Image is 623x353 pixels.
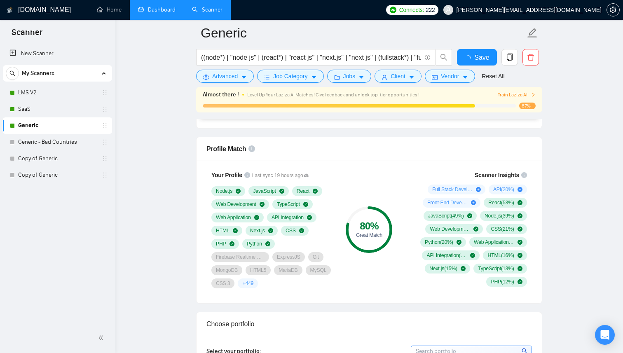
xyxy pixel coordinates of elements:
[475,172,519,178] span: Scanner Insights
[310,267,327,274] span: MySQL
[607,7,620,13] a: setting
[216,227,230,234] span: HTML
[230,241,234,246] span: check-circle
[491,278,514,285] span: PHP ( 12 %)
[457,240,461,245] span: check-circle
[216,201,256,208] span: Web Development
[5,26,49,44] span: Scanner
[244,172,250,178] span: info-circle
[518,253,522,258] span: check-circle
[98,334,106,342] span: double-left
[425,70,475,83] button: idcardVendorcaret-down
[264,74,270,80] span: bars
[201,52,421,63] input: Search Freelance Jobs...
[436,54,452,61] span: search
[409,74,415,80] span: caret-down
[493,186,514,193] span: API ( 20 %)
[382,74,387,80] span: user
[461,266,466,271] span: check-circle
[216,214,251,221] span: Web Application
[18,101,96,117] a: SaaS
[346,221,392,231] div: 80 %
[299,228,304,233] span: check-circle
[426,252,467,259] span: API Integration ( 17 %)
[531,92,536,97] span: right
[441,72,459,81] span: Vendor
[425,239,453,245] span: Python ( 20 %)
[279,267,297,274] span: MariaDB
[474,52,489,63] span: Save
[211,172,242,178] span: Your Profile
[391,72,405,81] span: Client
[464,55,474,62] span: loading
[313,189,318,194] span: check-circle
[303,202,308,207] span: check-circle
[487,252,514,259] span: HTML ( 16 %)
[346,233,392,238] div: Great Match
[6,70,19,76] span: search
[502,54,518,61] span: copy
[201,23,525,43] input: Scanner name...
[491,226,514,232] span: CSS ( 21 %)
[432,74,438,80] span: idcard
[250,227,265,234] span: Next.js
[476,187,481,192] span: plus-circle
[101,122,108,129] span: holder
[18,167,96,183] a: Copy of Generic
[297,188,309,194] span: React
[101,172,108,178] span: holder
[216,280,230,287] span: CSS 3
[216,254,265,260] span: Firebase Realtime Database
[474,239,514,245] span: Web Application ( 18 %)
[521,172,527,178] span: info-circle
[254,215,259,220] span: check-circle
[203,74,209,80] span: setting
[607,3,620,16] button: setting
[272,214,304,221] span: API Integration
[488,199,514,206] span: React ( 53 %)
[343,72,356,81] span: Jobs
[432,186,473,193] span: Full Stack Development ( 75 %)
[445,7,451,13] span: user
[501,49,518,65] button: copy
[216,267,238,274] span: MongoDB
[216,188,232,194] span: Node.js
[470,253,475,258] span: check-circle
[6,67,19,80] button: search
[18,150,96,167] a: Copy of Generic
[518,200,522,205] span: check-circle
[498,91,536,99] button: Train Laziza AI
[101,139,108,145] span: holder
[247,241,262,247] span: Python
[527,28,538,38] span: edit
[18,134,96,150] a: Generic - Bad Countries
[457,49,497,65] button: Save
[485,213,514,219] span: Node.js ( 39 %)
[257,70,323,83] button: barsJob Categorycaret-down
[471,200,476,205] span: plus-circle
[428,213,464,219] span: JavaScript ( 49 %)
[595,325,615,345] div: Open Intercom Messenger
[426,5,435,14] span: 222
[277,201,300,208] span: TypeScript
[277,254,300,260] span: ExpressJS
[138,6,176,13] a: dashboardDashboard
[375,70,422,83] button: userClientcaret-down
[247,92,419,98] span: Level Up Your Laziza AI Matches! Give feedback and unlock top-tier opportunities !
[3,45,112,62] li: New Scanner
[467,213,472,218] span: check-circle
[101,155,108,162] span: holder
[101,106,108,112] span: holder
[286,227,296,234] span: CSS
[250,267,266,274] span: HTML5
[233,228,238,233] span: check-circle
[334,74,340,80] span: folder
[313,254,319,260] span: Git
[518,187,522,192] span: plus-circle
[248,145,255,152] span: info-circle
[327,70,372,83] button: folderJobscaret-down
[462,74,468,80] span: caret-down
[18,117,96,134] a: Generic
